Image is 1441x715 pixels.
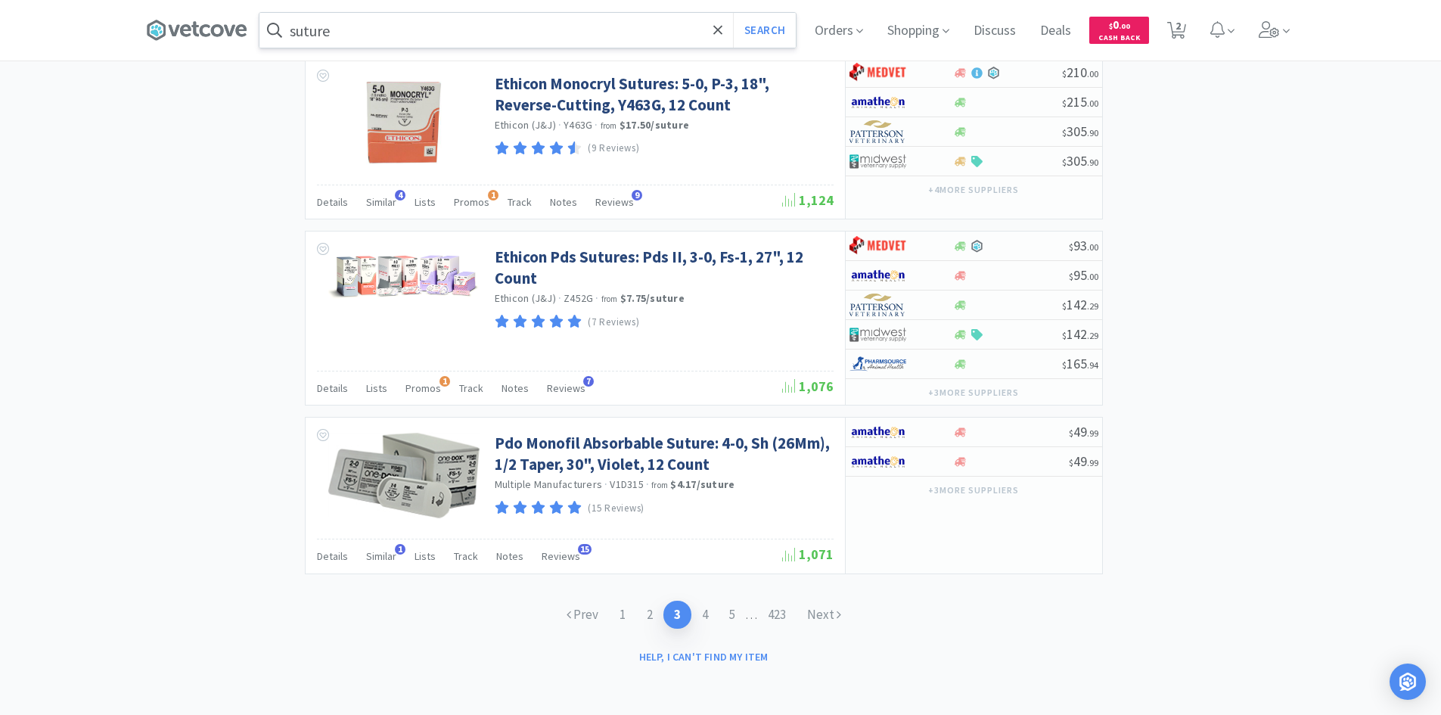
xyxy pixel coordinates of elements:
[317,549,348,563] span: Details
[719,601,746,629] a: 5
[495,73,830,115] a: Ethicon Monocryl Sutures: 5-0, P-3, 18", Reverse-Cutting, Y463G, 12 Count
[328,247,480,306] img: a45825ccfbe640e8b022f89051997d9a_41855.png
[782,546,834,563] span: 1,071
[663,601,691,629] a: 3
[1069,241,1073,253] span: $
[733,13,796,48] button: Search
[921,382,1026,403] button: +3more suppliers
[632,190,642,201] span: 9
[328,433,480,518] img: 10f67d70f16c4c6aaaa0ee0cd8ae4d35_32172.png
[604,477,607,491] span: ·
[366,549,396,563] span: Similar
[849,264,906,287] img: 3331a67d23dc422aa21b1ec98afbf632_11.png
[670,477,734,491] strong: $4.17 / suture
[583,376,594,387] span: 7
[849,421,906,443] img: 3331a67d23dc422aa21b1ec98afbf632_11.png
[921,480,1026,501] button: +3more suppliers
[1069,271,1073,282] span: $
[849,235,906,257] img: bdd3c0f4347043b9a893056ed883a29a_120.png
[502,381,529,395] span: Notes
[1062,355,1098,372] span: 165
[630,644,778,670] button: Help, I can't find my item
[495,291,556,305] a: Ethicon (J&J)
[646,477,649,491] span: ·
[691,601,719,629] a: 4
[547,381,585,395] span: Reviews
[508,195,532,209] span: Track
[366,381,387,395] span: Lists
[1062,296,1098,313] span: 142
[550,195,577,209] span: Notes
[588,141,639,157] p: (9 Reviews)
[1062,300,1067,312] span: $
[746,608,797,622] span: . . .
[620,291,685,305] strong: $7.75 / suture
[439,376,450,387] span: 1
[1161,26,1192,39] a: 2
[849,323,906,346] img: 4dd14cff54a648ac9e977f0c5da9bc2e_5.png
[415,195,436,209] span: Lists
[1062,330,1067,341] span: $
[1069,423,1098,440] span: 49
[1062,325,1098,343] span: 142
[1087,271,1098,282] span: . 00
[1087,427,1098,439] span: . 99
[782,191,834,209] span: 1,124
[564,291,593,305] span: Z452G
[967,24,1022,38] a: Discuss
[495,433,830,474] a: Pdo Monofil Absorbable Suture: 4-0, Sh (26Mm), 1/2 Taper, 30", Violet, 12 Count
[595,118,598,132] span: ·
[1062,98,1067,109] span: $
[595,195,634,209] span: Reviews
[588,315,639,331] p: (7 Reviews)
[1034,24,1077,38] a: Deals
[405,381,441,395] span: Promos
[395,190,405,201] span: 4
[495,118,556,132] a: Ethicon (J&J)
[1087,300,1098,312] span: . 29
[317,381,348,395] span: Details
[1062,359,1067,371] span: $
[495,477,603,491] a: Multiple Manufacturers
[459,381,483,395] span: Track
[1109,17,1130,32] span: 0
[542,549,580,563] span: Reviews
[1087,457,1098,468] span: . 99
[454,195,489,209] span: Promos
[1087,241,1098,253] span: . 00
[620,118,689,132] strong: $17.50 / suture
[488,190,498,201] span: 1
[1069,427,1073,439] span: $
[782,378,834,395] span: 1,076
[921,179,1026,201] button: +4more suppliers
[595,291,598,305] span: ·
[1069,266,1098,284] span: 95
[1062,68,1067,79] span: $
[1087,68,1098,79] span: . 00
[651,480,668,490] span: from
[1390,664,1426,700] div: Open Intercom Messenger
[1062,93,1098,110] span: 215
[601,294,618,304] span: from
[1069,237,1098,254] span: 93
[1062,127,1067,138] span: $
[355,73,453,172] img: ba4c6e325d0d43e4b11d037890ab9efb_95539.jpeg
[797,601,852,629] a: Next
[495,247,830,288] a: Ethicon Pds Sutures: Pds II, 3-0, Fs-1, 27", 12 Count
[849,353,906,375] img: 7915dbd3f8974342a4dc3feb8efc1740_58.png
[1062,152,1098,169] span: 305
[1109,21,1113,31] span: $
[1062,64,1098,81] span: 210
[317,195,348,209] span: Details
[1062,123,1098,140] span: 305
[849,120,906,143] img: f5e969b455434c6296c6d81ef179fa71_3.png
[564,118,592,132] span: Y463G
[259,13,796,48] input: Search by item, sku, manufacturer, ingredient, size...
[558,118,561,132] span: ·
[1087,157,1098,168] span: . 90
[609,601,636,629] a: 1
[636,601,663,629] a: 2
[454,549,478,563] span: Track
[496,549,523,563] span: Notes
[556,601,609,629] a: Prev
